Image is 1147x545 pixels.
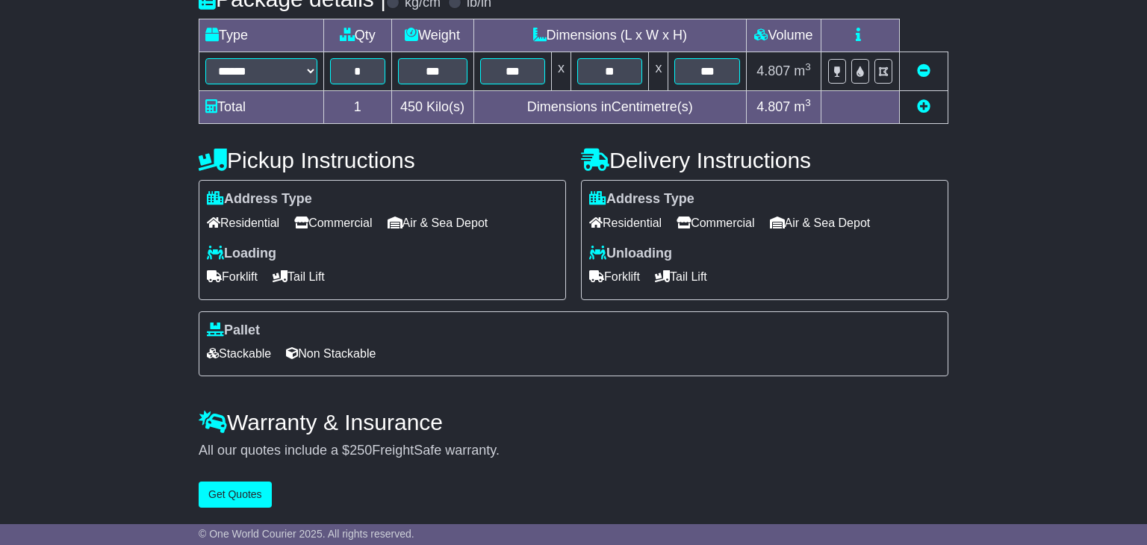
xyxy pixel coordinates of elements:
[324,91,392,124] td: 1
[207,342,271,365] span: Stackable
[917,99,930,114] a: Add new item
[199,19,324,52] td: Type
[589,265,640,288] span: Forklift
[388,211,488,234] span: Air & Sea Depot
[677,211,754,234] span: Commercial
[199,410,948,435] h4: Warranty & Insurance
[199,482,272,508] button: Get Quotes
[207,323,260,339] label: Pallet
[746,19,821,52] td: Volume
[473,19,746,52] td: Dimensions (L x W x H)
[581,148,948,172] h4: Delivery Instructions
[207,211,279,234] span: Residential
[805,61,811,72] sup: 3
[286,342,376,365] span: Non Stackable
[391,19,473,52] td: Weight
[207,191,312,208] label: Address Type
[391,91,473,124] td: Kilo(s)
[589,211,662,234] span: Residential
[199,91,324,124] td: Total
[199,443,948,459] div: All our quotes include a $ FreightSafe warranty.
[805,97,811,108] sup: 3
[794,63,811,78] span: m
[756,99,790,114] span: 4.807
[756,63,790,78] span: 4.807
[324,19,392,52] td: Qty
[770,211,871,234] span: Air & Sea Depot
[649,52,668,91] td: x
[207,246,276,262] label: Loading
[349,443,372,458] span: 250
[589,246,672,262] label: Unloading
[199,148,566,172] h4: Pickup Instructions
[794,99,811,114] span: m
[552,52,571,91] td: x
[655,265,707,288] span: Tail Lift
[294,211,372,234] span: Commercial
[473,91,746,124] td: Dimensions in Centimetre(s)
[207,265,258,288] span: Forklift
[400,99,423,114] span: 450
[273,265,325,288] span: Tail Lift
[589,191,694,208] label: Address Type
[199,528,414,540] span: © One World Courier 2025. All rights reserved.
[917,63,930,78] a: Remove this item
